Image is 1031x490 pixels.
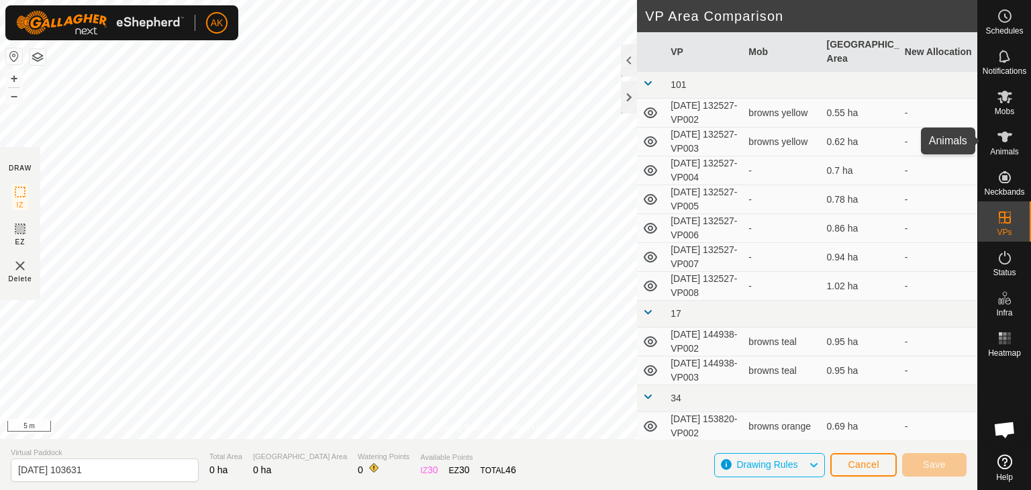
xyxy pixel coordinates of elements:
span: Available Points [420,452,515,463]
span: Delete [9,274,32,284]
div: browns yellow [748,106,816,120]
button: + [6,70,22,87]
td: - [899,214,977,243]
td: 0.95 ha [822,356,899,385]
span: Total Area [209,451,242,462]
div: DRAW [9,163,32,173]
span: Neckbands [984,188,1024,196]
span: Save [923,459,946,470]
div: - [748,193,816,207]
td: 0.78 ha [822,185,899,214]
img: Gallagher Logo [16,11,184,35]
button: Save [902,453,967,477]
span: [GEOGRAPHIC_DATA] Area [253,451,347,462]
td: 0.69 ha [822,412,899,441]
div: - [748,250,816,264]
span: EZ [15,237,26,247]
span: 30 [459,464,470,475]
td: [DATE] 132527-VP004 [665,156,743,185]
a: Contact Us [502,422,542,434]
td: - [899,156,977,185]
td: - [899,185,977,214]
span: Infra [996,309,1012,317]
td: - [899,272,977,301]
div: TOTAL [481,463,516,477]
td: - [899,243,977,272]
td: 0.55 ha [822,99,899,128]
span: VPs [997,228,1012,236]
td: [DATE] 132527-VP006 [665,214,743,243]
span: Cancel [848,459,879,470]
th: New Allocation [899,32,977,72]
span: 0 [358,464,363,475]
button: Reset Map [6,48,22,64]
button: – [6,88,22,104]
td: 0.94 ha [822,243,899,272]
th: Mob [743,32,821,72]
td: - [899,356,977,385]
td: [DATE] 132527-VP005 [665,185,743,214]
a: Privacy Policy [436,422,486,434]
td: [DATE] 153820-VP002 [665,412,743,441]
td: [DATE] 144938-VP002 [665,328,743,356]
span: Drawing Rules [736,459,797,470]
span: Schedules [985,27,1023,35]
span: 17 [671,308,681,319]
td: [DATE] 132527-VP007 [665,243,743,272]
span: AK [211,16,224,30]
img: VP [12,258,28,274]
td: - [899,412,977,441]
span: 46 [505,464,516,475]
td: [DATE] 132527-VP008 [665,272,743,301]
div: browns yellow [748,135,816,149]
div: - [748,279,816,293]
div: browns teal [748,335,816,349]
td: - [899,128,977,156]
span: 0 ha [253,464,271,475]
td: 1.02 ha [822,272,899,301]
div: browns orange [748,420,816,434]
td: 0.86 ha [822,214,899,243]
span: Watering Points [358,451,409,462]
span: Heatmap [988,349,1021,357]
div: EZ [449,463,470,477]
span: 30 [428,464,438,475]
div: browns teal [748,364,816,378]
span: 34 [671,393,681,403]
span: 0 ha [209,464,228,475]
button: Cancel [830,453,897,477]
th: [GEOGRAPHIC_DATA] Area [822,32,899,72]
td: 0.95 ha [822,328,899,356]
td: [DATE] 132527-VP002 [665,99,743,128]
span: Animals [990,148,1019,156]
th: VP [665,32,743,72]
td: 0.7 ha [822,156,899,185]
td: [DATE] 132527-VP003 [665,128,743,156]
span: IZ [17,200,24,210]
span: Mobs [995,107,1014,115]
div: IZ [420,463,438,477]
span: 101 [671,79,686,90]
a: Help [978,449,1031,487]
td: - [899,99,977,128]
td: 0.62 ha [822,128,899,156]
button: Map Layers [30,49,46,65]
span: Help [996,473,1013,481]
span: Status [993,268,1016,277]
h2: VP Area Comparison [645,8,977,24]
span: Virtual Paddock [11,447,199,458]
div: - [748,222,816,236]
div: - [748,164,816,178]
td: - [899,328,977,356]
div: Open chat [985,409,1025,450]
span: Notifications [983,67,1026,75]
td: [DATE] 144938-VP003 [665,356,743,385]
